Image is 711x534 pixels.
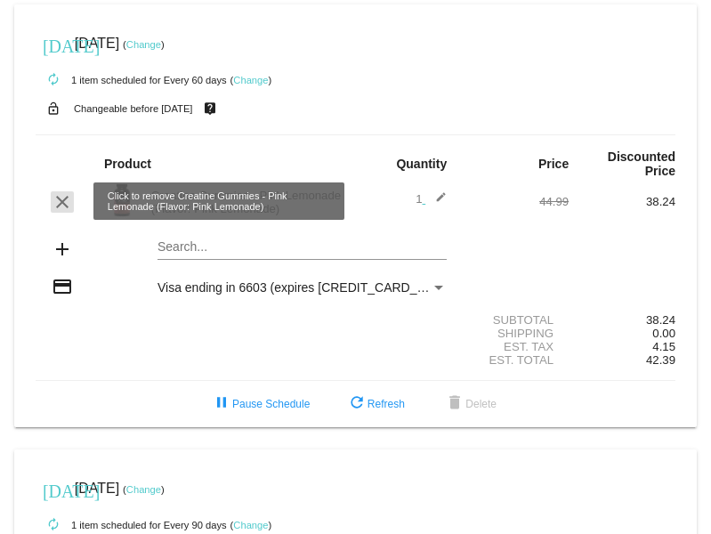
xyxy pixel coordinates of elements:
[126,39,161,50] a: Change
[430,388,511,420] button: Delete
[158,240,447,255] input: Search...
[569,195,675,208] div: 38.24
[444,393,465,415] mat-icon: delete
[346,398,405,410] span: Refresh
[199,97,221,120] mat-icon: live_help
[158,280,447,295] mat-select: Payment Method
[52,276,73,297] mat-icon: credit_card
[425,191,447,213] mat-icon: edit
[142,189,356,215] div: Creatine Gummies - Pink Lemonade (Flavor: Pink Lemonade)
[646,353,675,367] span: 42.39
[36,75,227,85] small: 1 item scheduled for Every 60 days
[462,327,569,340] div: Shipping
[211,393,232,415] mat-icon: pause
[52,191,73,213] mat-icon: clear
[233,520,268,530] a: Change
[43,34,64,55] mat-icon: [DATE]
[104,182,140,218] img: Image-1-Creatine-Gummie-Pink-Lemonade-1000x1000-Roman-Berezecky.png
[123,39,165,50] small: ( )
[230,520,272,530] small: ( )
[416,192,447,206] span: 1
[104,157,151,171] strong: Product
[123,484,165,495] small: ( )
[126,484,161,495] a: Change
[52,239,73,260] mat-icon: add
[233,75,268,85] a: Change
[569,313,675,327] div: 38.24
[43,479,64,500] mat-icon: [DATE]
[462,313,569,327] div: Subtotal
[538,157,569,171] strong: Price
[652,340,675,353] span: 4.15
[43,97,64,120] mat-icon: lock_open
[346,393,368,415] mat-icon: refresh
[332,388,419,420] button: Refresh
[36,520,227,530] small: 1 item scheduled for Every 90 days
[211,398,310,410] span: Pause Schedule
[158,280,456,295] span: Visa ending in 6603 (expires [CREDIT_CARD_DATA])
[43,69,64,91] mat-icon: autorenew
[197,388,324,420] button: Pause Schedule
[608,150,675,178] strong: Discounted Price
[462,353,569,367] div: Est. Total
[462,340,569,353] div: Est. Tax
[230,75,272,85] small: ( )
[652,327,675,340] span: 0.00
[462,195,569,208] div: 44.99
[74,103,193,114] small: Changeable before [DATE]
[396,157,447,171] strong: Quantity
[444,398,497,410] span: Delete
